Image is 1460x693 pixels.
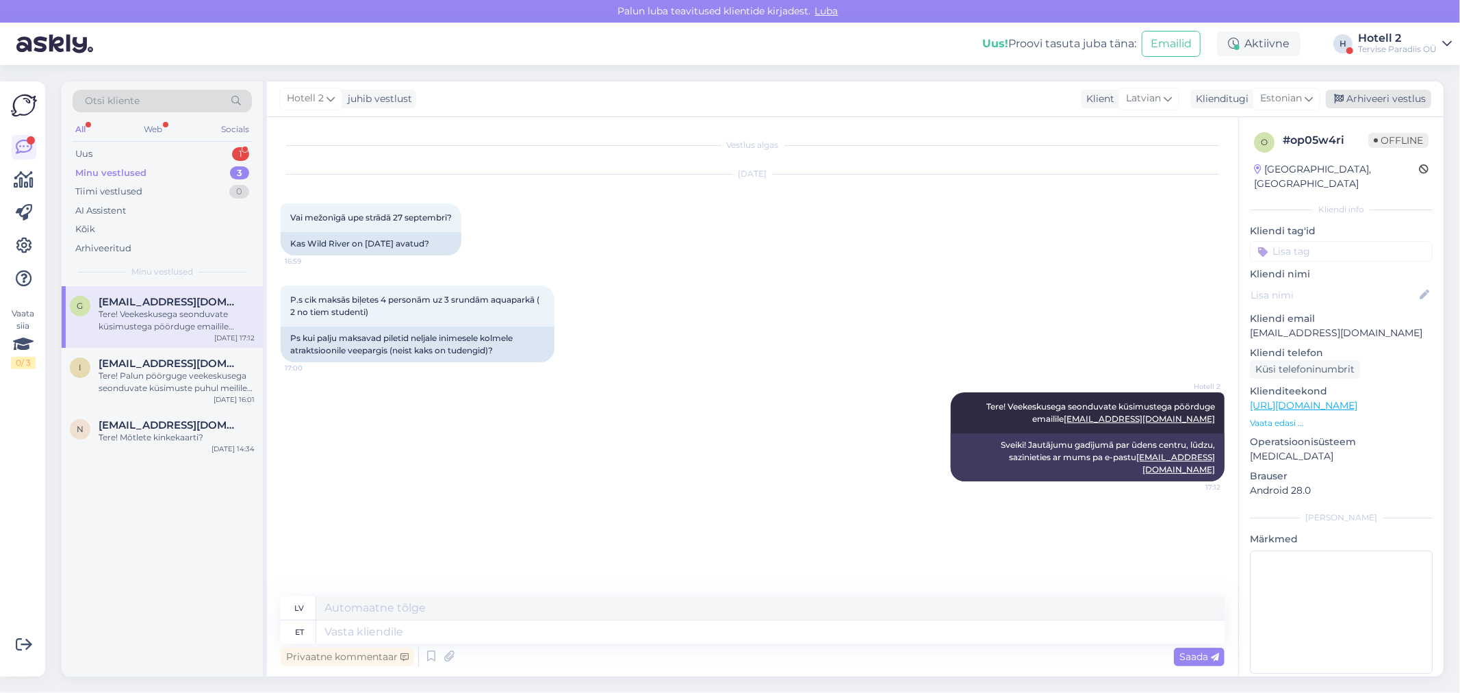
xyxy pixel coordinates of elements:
[229,185,249,199] div: 0
[1190,92,1248,106] div: Klienditugi
[342,92,412,106] div: juhib vestlust
[75,185,142,199] div: Tiimi vestlused
[1250,483,1433,498] p: Android 28.0
[951,433,1225,481] div: Sveiki! Jautājumu gadījumā par ūdens centru, lūdzu, sazinieties ar mums pa e-pastu
[79,362,81,373] span: i
[290,212,452,223] span: Vai mežonīgā upe strādā 27 septembrī?
[75,204,126,218] div: AI Assistent
[1250,435,1433,449] p: Operatsioonisüsteem
[99,370,255,394] div: Tere! Palun pöörguge veekeskusega seonduvate küsimuste puhul meilile [EMAIL_ADDRESS][DOMAIN_NAME]
[214,394,255,405] div: [DATE] 16:01
[75,223,95,236] div: Kõik
[1179,651,1219,663] span: Saada
[232,147,249,161] div: 1
[99,308,255,333] div: Tere! Veekeskusega seonduvate küsimustega pöörduge emailile [EMAIL_ADDRESS][DOMAIN_NAME]
[285,256,336,266] span: 16:59
[99,296,241,308] span: gaujas_bebrs@inbox.lv
[295,596,305,620] div: lv
[1283,132,1368,149] div: # op05w4ri
[99,357,241,370] span: indra87@inbox.lv
[295,620,304,644] div: et
[1358,33,1437,44] div: Hotell 2
[11,92,37,118] img: Askly Logo
[1250,399,1357,412] a: [URL][DOMAIN_NAME]
[1250,360,1360,379] div: Küsi telefoninumbrit
[1250,469,1433,483] p: Brauser
[85,94,140,108] span: Otsi kliente
[11,307,36,369] div: Vaata siia
[75,242,131,255] div: Arhiveeritud
[982,36,1136,52] div: Proovi tasuta juba täna:
[99,419,241,431] span: natalja.suhacka@gmail.com
[1250,224,1433,238] p: Kliendi tag'id
[1136,452,1215,475] a: [EMAIL_ADDRESS][DOMAIN_NAME]
[1358,33,1452,55] a: Hotell 2Tervise Paradiis OÜ
[290,294,541,317] span: P.s cik maksās biļetes 4 personām uz 3 srundām aquaparkā ( 2 no tiem studenti)
[281,232,461,255] div: Kas Wild River on [DATE] avatud?
[75,147,92,161] div: Uus
[1250,417,1433,429] p: Vaata edasi ...
[99,431,255,444] div: Tere! Mõtlete kinkekaarti?
[1358,44,1437,55] div: Tervise Paradiis OÜ
[1368,133,1429,148] span: Offline
[1261,137,1268,147] span: o
[1333,34,1353,53] div: H
[77,301,84,311] span: g
[281,168,1225,180] div: [DATE]
[218,121,252,138] div: Socials
[1064,414,1215,424] a: [EMAIL_ADDRESS][DOMAIN_NAME]
[281,648,414,666] div: Privaatne kommentaar
[1250,346,1433,360] p: Kliendi telefon
[230,166,249,180] div: 3
[212,444,255,454] div: [DATE] 14:34
[1081,92,1114,106] div: Klient
[1169,381,1220,392] span: Hotell 2
[986,401,1217,424] span: Tere! Veekeskusega seonduvate küsimustega pöörduge emailile
[1254,162,1419,191] div: [GEOGRAPHIC_DATA], [GEOGRAPHIC_DATA]
[1169,482,1220,492] span: 17:12
[281,139,1225,151] div: Vestlus algas
[131,266,193,278] span: Minu vestlused
[285,363,336,373] span: 17:00
[1326,90,1431,108] div: Arhiveeri vestlus
[1126,91,1161,106] span: Latvian
[73,121,88,138] div: All
[1250,326,1433,340] p: [EMAIL_ADDRESS][DOMAIN_NAME]
[1250,512,1433,524] div: [PERSON_NAME]
[77,424,84,434] span: n
[1142,31,1201,57] button: Emailid
[281,327,554,362] div: Ps kui palju maksavad piletid neljale inimesele kolmele atraktsioonile veepargis (neist kaks on t...
[982,37,1008,50] b: Uus!
[287,91,324,106] span: Hotell 2
[214,333,255,343] div: [DATE] 17:12
[1250,384,1433,399] p: Klienditeekond
[1250,203,1433,216] div: Kliendi info
[1250,532,1433,546] p: Märkmed
[1217,32,1301,56] div: Aktiivne
[811,5,843,17] span: Luba
[1250,267,1433,281] p: Kliendi nimi
[1250,312,1433,326] p: Kliendi email
[1250,449,1433,464] p: [MEDICAL_DATA]
[1260,91,1302,106] span: Estonian
[1250,241,1433,262] input: Lisa tag
[142,121,166,138] div: Web
[75,166,146,180] div: Minu vestlused
[11,357,36,369] div: 0 / 3
[1251,288,1417,303] input: Lisa nimi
